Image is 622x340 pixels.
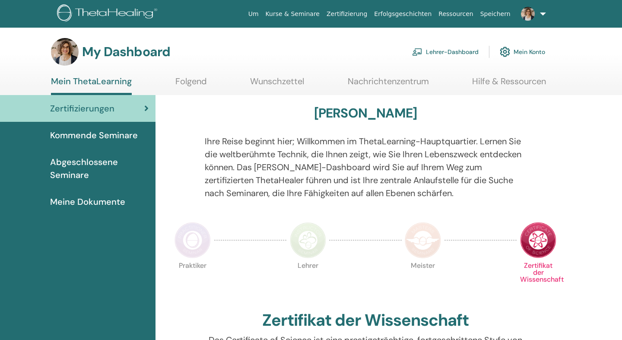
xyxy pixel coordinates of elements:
a: Erfolgsgeschichten [371,6,435,22]
span: Zertifizierungen [50,102,114,115]
a: Hilfe & Ressourcen [472,76,546,93]
p: Ihre Reise beginnt hier; Willkommen im ThetaLearning-Hauptquartier. Lernen Sie die weltberühmte T... [205,135,527,200]
p: Zertifikat der Wissenschaft [520,262,556,299]
img: default.jpg [51,38,79,66]
a: Wunschzettel [250,76,304,93]
a: Nachrichtenzentrum [348,76,429,93]
p: Lehrer [290,262,326,299]
a: Kurse & Seminare [262,6,323,22]
p: Praktiker [175,262,211,299]
img: Master [405,222,441,258]
a: Speichern [477,6,514,22]
a: Mein Konto [500,42,545,61]
a: Folgend [175,76,207,93]
img: Instructor [290,222,326,258]
h3: [PERSON_NAME] [314,105,417,121]
img: default.jpg [521,7,535,21]
img: chalkboard-teacher.svg [412,48,422,56]
span: Kommende Seminare [50,129,138,142]
a: Mein ThetaLearning [51,76,132,95]
a: Lehrer-Dashboard [412,42,479,61]
a: Zertifizierung [323,6,371,22]
span: Abgeschlossene Seminare [50,156,149,181]
img: Practitioner [175,222,211,258]
img: Certificate of Science [520,222,556,258]
a: Um [245,6,262,22]
img: logo.png [57,4,160,24]
a: Ressourcen [435,6,476,22]
h2: Zertifikat der Wissenschaft [262,311,469,330]
p: Meister [405,262,441,299]
h3: My Dashboard [82,44,170,60]
img: cog.svg [500,44,510,59]
span: Meine Dokumente [50,195,125,208]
